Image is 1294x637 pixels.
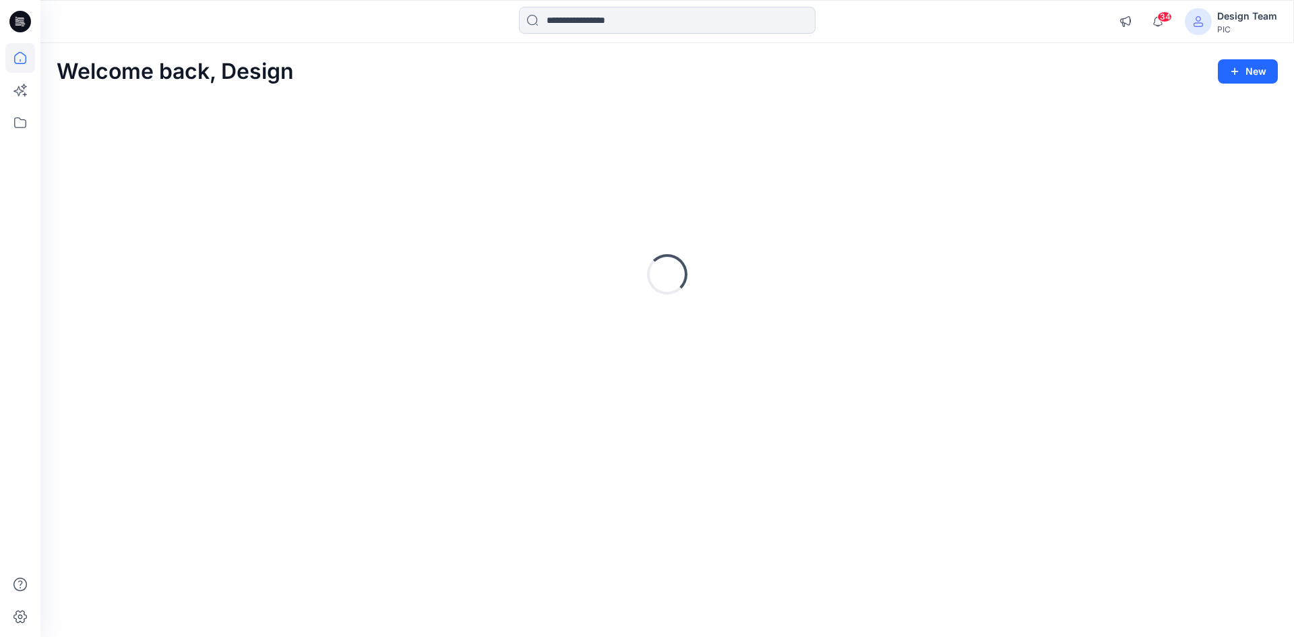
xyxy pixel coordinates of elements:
[1193,16,1204,27] svg: avatar
[1217,24,1277,34] div: PIC
[1157,11,1172,22] span: 34
[57,59,294,84] h2: Welcome back, Design
[1217,8,1277,24] div: Design Team
[1218,59,1278,84] button: New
